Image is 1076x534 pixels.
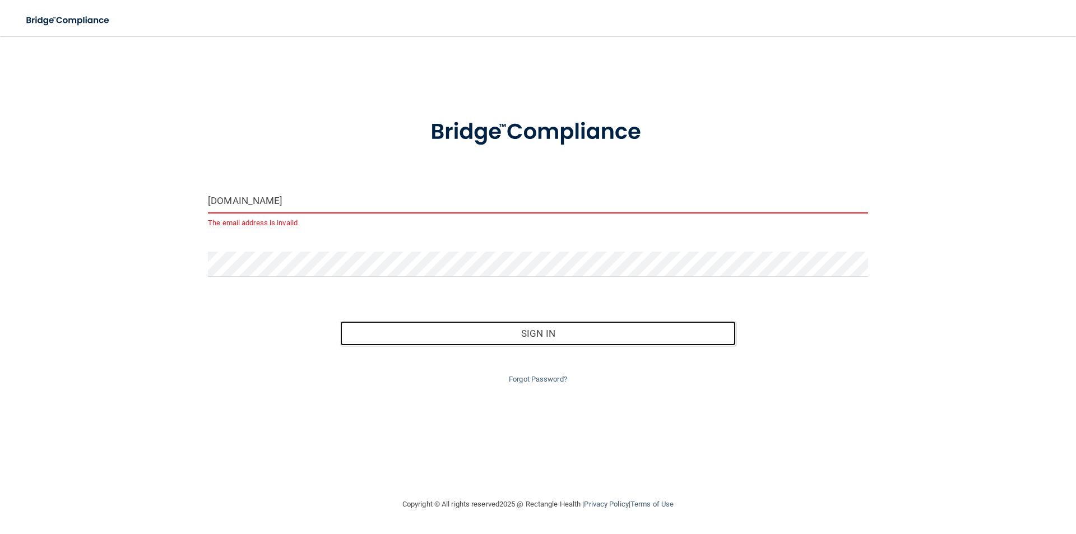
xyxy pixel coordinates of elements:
a: Privacy Policy [584,500,628,508]
a: Forgot Password? [509,375,567,383]
input: Email [208,188,868,213]
p: The email address is invalid [208,216,868,230]
button: Sign In [340,321,736,346]
img: bridge_compliance_login_screen.278c3ca4.svg [407,103,669,161]
img: bridge_compliance_login_screen.278c3ca4.svg [17,9,120,32]
div: Copyright © All rights reserved 2025 @ Rectangle Health | | [333,486,743,522]
a: Terms of Use [630,500,674,508]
